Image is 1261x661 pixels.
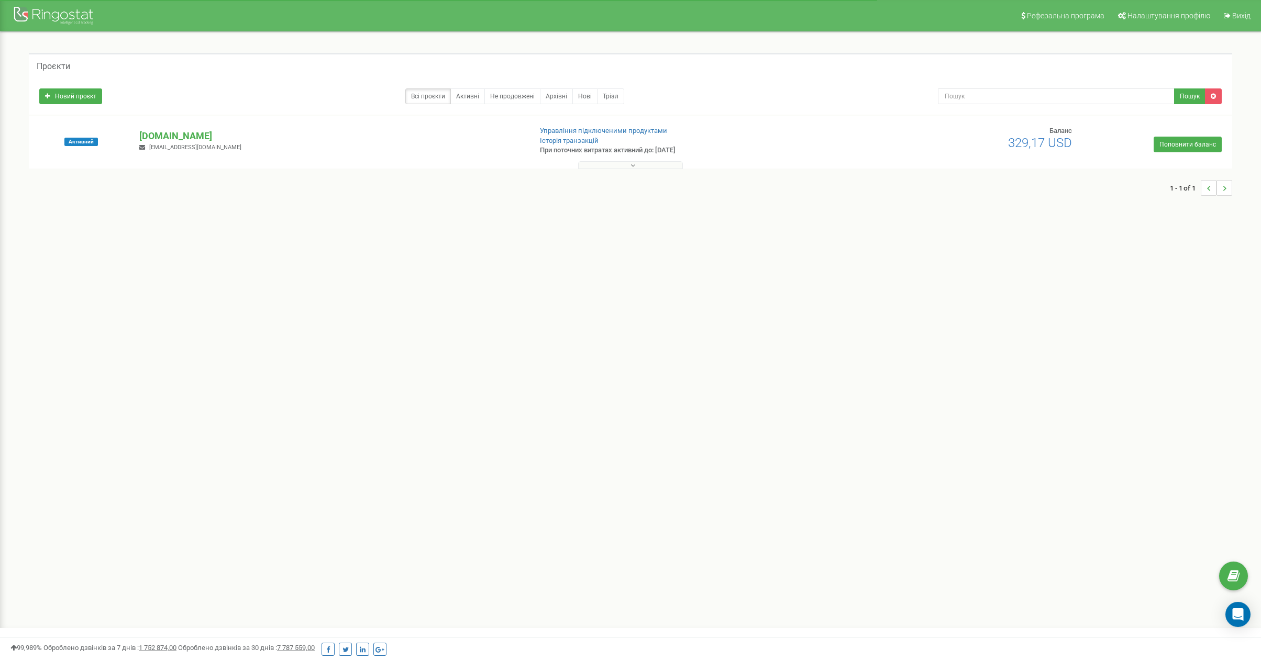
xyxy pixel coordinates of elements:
[1127,12,1210,20] span: Налаштування профілю
[1008,136,1072,150] span: 329,17 USD
[37,62,70,71] h5: Проєкти
[938,88,1175,104] input: Пошук
[1225,602,1251,627] div: Open Intercom Messenger
[1049,127,1072,135] span: Баланс
[540,145,824,155] p: При поточних витратах активний до: [DATE]
[39,88,102,104] a: Новий проєкт
[484,88,540,104] a: Не продовжені
[540,88,573,104] a: Архівні
[1154,137,1222,152] a: Поповнити баланс
[64,138,98,146] span: Активний
[450,88,485,104] a: Активні
[540,137,599,144] a: Історія транзакцій
[1232,12,1251,20] span: Вихід
[139,129,523,143] p: [DOMAIN_NAME]
[149,144,241,151] span: [EMAIL_ADDRESS][DOMAIN_NAME]
[597,88,624,104] a: Тріал
[1174,88,1205,104] button: Пошук
[540,127,667,135] a: Управління підключеними продуктами
[1170,180,1201,196] span: 1 - 1 of 1
[405,88,451,104] a: Всі проєкти
[1027,12,1104,20] span: Реферальна програма
[1170,170,1232,206] nav: ...
[572,88,598,104] a: Нові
